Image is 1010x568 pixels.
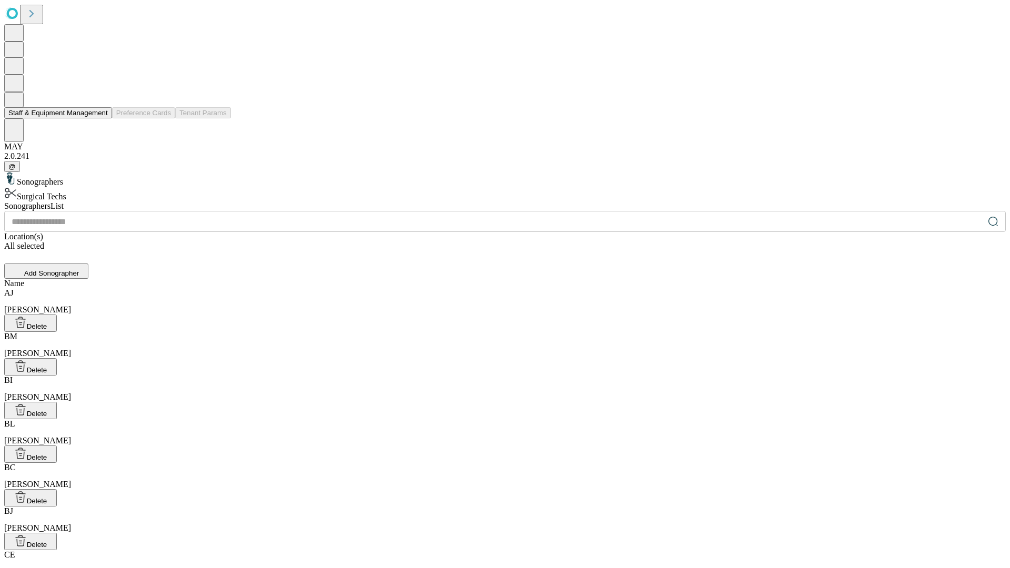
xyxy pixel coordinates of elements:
[4,161,20,172] button: @
[4,533,57,550] button: Delete
[27,497,47,505] span: Delete
[4,241,1006,251] div: All selected
[27,541,47,549] span: Delete
[112,107,175,118] button: Preference Cards
[4,332,17,341] span: BM
[4,419,1006,445] div: [PERSON_NAME]
[4,263,88,279] button: Add Sonographer
[27,453,47,461] span: Delete
[4,232,43,241] span: Location(s)
[4,376,1006,402] div: [PERSON_NAME]
[4,506,13,515] span: BJ
[4,288,1006,315] div: [PERSON_NAME]
[4,463,1006,489] div: [PERSON_NAME]
[4,187,1006,201] div: Surgical Techs
[4,288,14,297] span: AJ
[27,322,47,330] span: Delete
[4,550,15,559] span: CE
[4,201,1006,211] div: Sonographers List
[4,358,57,376] button: Delete
[4,172,1006,187] div: Sonographers
[4,279,1006,288] div: Name
[4,107,112,118] button: Staff & Equipment Management
[4,151,1006,161] div: 2.0.241
[8,163,16,170] span: @
[4,445,57,463] button: Delete
[4,376,13,384] span: BI
[4,506,1006,533] div: [PERSON_NAME]
[4,489,57,506] button: Delete
[27,410,47,418] span: Delete
[4,463,15,472] span: BC
[4,315,57,332] button: Delete
[27,366,47,374] span: Delete
[4,402,57,419] button: Delete
[4,142,1006,151] div: MAY
[4,332,1006,358] div: [PERSON_NAME]
[24,269,79,277] span: Add Sonographer
[4,419,15,428] span: BL
[175,107,231,118] button: Tenant Params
